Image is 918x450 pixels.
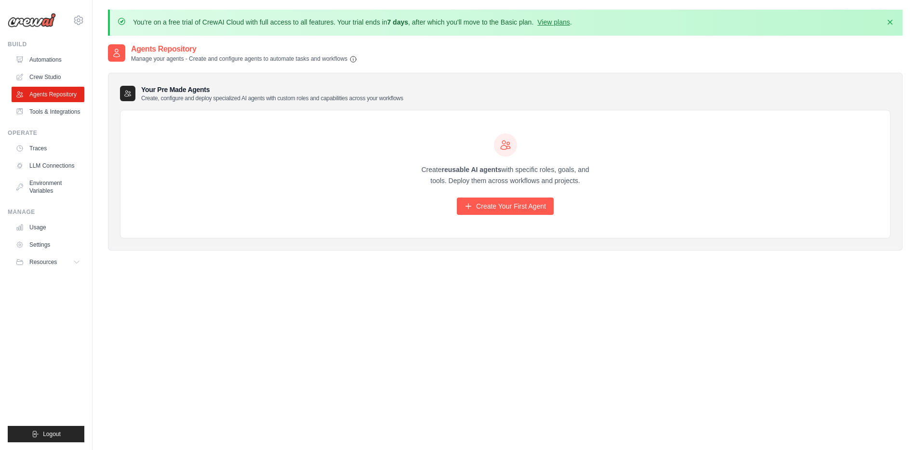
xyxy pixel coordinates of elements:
[12,141,84,156] a: Traces
[141,94,403,102] p: Create, configure and deploy specialized AI agents with custom roles and capabilities across your...
[133,17,572,27] p: You're on a free trial of CrewAI Cloud with full access to all features. Your trial ends in , aft...
[457,198,554,215] a: Create Your First Agent
[12,220,84,235] a: Usage
[8,129,84,137] div: Operate
[8,13,56,27] img: Logo
[12,158,84,173] a: LLM Connections
[12,175,84,199] a: Environment Variables
[12,52,84,67] a: Automations
[413,164,598,186] p: Create with specific roles, goals, and tools. Deploy them across workflows and projects.
[12,254,84,270] button: Resources
[141,85,403,102] h3: Your Pre Made Agents
[12,69,84,85] a: Crew Studio
[12,87,84,102] a: Agents Repository
[131,55,357,63] p: Manage your agents - Create and configure agents to automate tasks and workflows
[8,208,84,216] div: Manage
[12,237,84,252] a: Settings
[8,40,84,48] div: Build
[8,426,84,442] button: Logout
[29,258,57,266] span: Resources
[441,166,501,173] strong: reusable AI agents
[387,18,408,26] strong: 7 days
[43,430,61,438] span: Logout
[12,104,84,119] a: Tools & Integrations
[537,18,570,26] a: View plans
[131,43,357,55] h2: Agents Repository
